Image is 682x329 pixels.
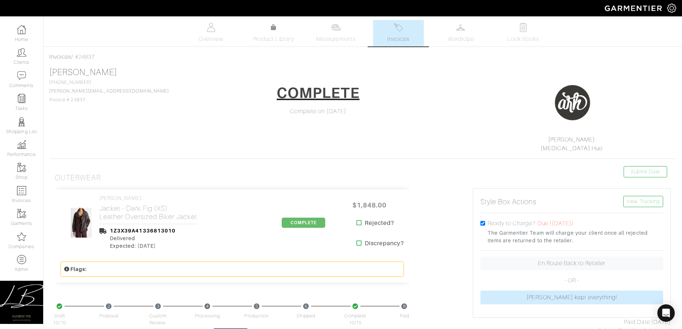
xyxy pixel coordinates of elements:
img: dashboard-icon-dbcd8f5a0b271acd01030246c82b418ddd0df26cd7fceb0bd07c9910d44c42f6.png [17,25,26,34]
img: companies-icon-14a0f246c7e91f24465de634b560f0151b0cc5c9ce11af5fac52e6d7d6371812.png [17,232,26,241]
span: Paid Date: [624,319,651,325]
img: graph-8b7af3c665d003b59727f371ae50e7771705bf0c487971e6e97d053d13c5068d.png [17,140,26,149]
a: Product Library [248,23,299,44]
small: Flags: [64,266,87,272]
img: measurements-466bbee1fd09ba9460f595b01e5d73f9e2bff037440d3c8f018324cb6cdf7a4a.svg [331,23,340,32]
a: COMPLETE [282,219,325,226]
span: Due ([DATE]) [537,220,574,227]
img: stylists-icon-eb353228a002819b7ec25b43dbf5f0378dd9e0616d9560372ff212230b889e62.png [17,117,26,126]
img: garmentier-logo-header-white-b43fb05a5012e4ada735d5af1a66efaba907eab6374d6393d1fbf88cb4ef424d.png [601,2,667,15]
div: Delivered [110,235,175,242]
div: Open Intercom Messenger [657,304,675,322]
a: [MEDICAL_DATA] Huo [541,145,603,152]
span: Production [244,313,269,320]
a: Invoices [373,20,424,46]
span: Measurements [316,35,356,44]
img: basicinfo-40fd8af6dae0f16599ec9e87c0ef1c0a1fdea2edbe929e3d69a839185d80c458.svg [207,23,216,32]
h2: Jacket - Dark Fig (XS) Leather Oversized Biker Jacket [99,204,198,221]
h3: Outerwear [55,173,101,182]
a: Submit Date [624,166,667,177]
img: custom-products-icon-6973edde1b6c6774590e2ad28d3d057f2f42decad08aa0e48061009ba2575b3a.png [17,255,26,264]
p: - OR - [480,276,663,285]
a: Measurements [310,20,361,46]
span: Paid [400,313,409,320]
img: clients-icon-6bae9207a08558b7cb47a8932f037763ab4055f8c8b6bfacd5dc20c3e0201464.png [17,48,26,57]
h1: COMPLETE [277,84,359,102]
a: Look Books [498,20,549,46]
a: Invoices [49,54,71,60]
a: Wardrobe [435,20,486,46]
a: [PERSON_NAME][EMAIL_ADDRESS][DOMAIN_NAME] [49,89,169,94]
img: garments-icon-b7da505a4dc4fd61783c78ac3ca0ef83fa9d6f193b1c9dc38574b1d14d53ca28.png [17,209,26,218]
img: todo-9ac3debb85659649dc8f770b8b6100bb5dab4b48dedcbae339e5042a72dfd3cc.svg [518,23,528,32]
span: Product Library [253,35,294,44]
a: [PERSON_NAME] kept everything! [480,291,663,304]
span: Draft 10/10 [53,313,66,326]
img: reminder-icon-8004d30b9f0a5d33ae49ab947aed9ed385cf756f9e5892f1edd6e32f2345188e.png [17,94,26,103]
a: [PERSON_NAME] [548,136,595,143]
span: 6 [303,303,309,309]
a: 1Z3X39A41336813010 [110,228,175,234]
img: comment-icon-a0a6a9ef722e966f86d9cbdc48e553b5cf19dbc54f86b18d962a5391bc8f6eb6.png [17,71,26,80]
a: [PERSON_NAME] Jacket - Dark Fig (XS)Leather Oversized Biker Jacket [99,195,198,221]
span: Complete 10/15 [344,313,366,326]
img: wardrobe-487a4870c1b7c33e795ec22d11cfc2ed9d08956e64fb3008fe2437562e282088.svg [456,23,465,32]
small: The Garmentier Team will charge your client once all rejected items are returned to the retailer. [488,229,663,244]
a: Overview [186,20,236,46]
img: garments-icon-b7da505a4dc4fd61783c78ac3ca0ef83fa9d6f193b1c9dc38574b1d14d53ca28.png [17,163,26,172]
span: 5 [254,303,260,309]
div: / #24837 [49,53,676,61]
span: Invoices [387,35,409,44]
span: 3 [155,303,161,309]
strong: Rejected? [365,219,394,227]
span: [PHONE_NUMBER] Invoice # 24837 [49,80,169,102]
a: View Tracking [623,196,663,207]
span: Wardrobe [448,35,474,44]
span: COMPLETE [282,218,325,228]
img: gear-icon-white-bd11855cb880d31180b6d7d6211b90ccbf57a29d726f0c71d8c61bd08dd39cc2.png [667,4,676,13]
a: [PERSON_NAME] [49,67,117,77]
span: Look Books [507,35,540,44]
span: Shipped [297,313,315,320]
span: 2 [106,303,112,309]
a: En Route Back to Retailer [480,256,663,270]
span: Custom Review [149,313,167,326]
div: Complete on [DATE] [219,107,417,116]
img: Leather-Oversized-Biker-Jacket-203DKF.jpeg [70,207,92,238]
strong: Discrepancy? [365,239,404,248]
label: Ready to Charge? [488,219,536,228]
h5: Style Box Actions [480,197,537,206]
span: $1,848.00 [348,197,391,213]
img: orders-27d20c2124de7fd6de4e0e44c1d41de31381a507db9b33961299e4e07d508b8c.svg [394,23,403,32]
img: orders-icon-0abe47150d42831381b5fb84f609e132dff9fe21cb692f30cb5eec754e2cba89.png [17,186,26,195]
span: Overview [199,35,223,44]
span: Proposal [99,313,119,320]
span: 4 [204,303,211,309]
div: Expected: [DATE] [110,242,175,250]
span: Processing [195,313,220,320]
a: COMPLETE [272,82,364,107]
img: 1741887869403.png [554,85,591,121]
h4: [PERSON_NAME] [99,195,198,201]
span: 8 [401,303,408,309]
